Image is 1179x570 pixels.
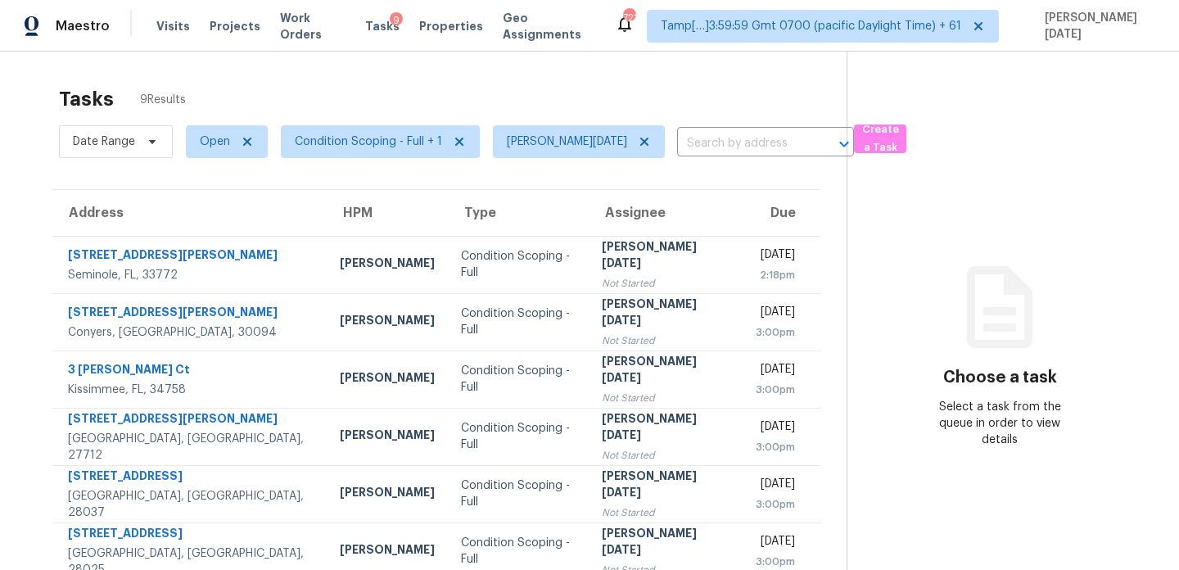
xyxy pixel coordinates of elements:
[68,431,314,464] div: [GEOGRAPHIC_DATA], [GEOGRAPHIC_DATA], 27712
[602,504,729,521] div: Not Started
[340,541,435,562] div: [PERSON_NAME]
[340,427,435,447] div: [PERSON_NAME]
[59,91,114,107] h2: Tasks
[68,324,314,341] div: Conyers, [GEOGRAPHIC_DATA], 30094
[755,496,795,513] div: 3:00pm
[943,369,1057,386] h3: Choose a task
[461,477,576,510] div: Condition Scoping - Full
[200,133,230,150] span: Open
[661,18,961,34] span: Tamp[…]3:59:59 Gmt 0700 (pacific Daylight Time) + 61
[755,418,795,439] div: [DATE]
[68,488,314,521] div: [GEOGRAPHIC_DATA], [GEOGRAPHIC_DATA], 28037
[68,382,314,398] div: Kissimmee, FL, 34758
[602,390,729,406] div: Not Started
[340,312,435,332] div: [PERSON_NAME]
[623,10,635,26] div: 722
[1038,10,1154,43] span: [PERSON_NAME][DATE]
[755,439,795,455] div: 3:00pm
[327,190,448,236] th: HPM
[602,296,729,332] div: [PERSON_NAME][DATE]
[602,525,729,562] div: [PERSON_NAME][DATE]
[742,190,820,236] th: Due
[924,399,1077,448] div: Select a task from the queue in order to view details
[589,190,742,236] th: Assignee
[755,554,795,570] div: 3:00pm
[854,124,906,153] button: Create a Task
[507,133,627,150] span: [PERSON_NAME][DATE]
[602,238,729,275] div: [PERSON_NAME][DATE]
[755,476,795,496] div: [DATE]
[390,12,403,29] div: 9
[755,304,795,324] div: [DATE]
[448,190,589,236] th: Type
[68,247,314,267] div: [STREET_ADDRESS][PERSON_NAME]
[602,410,729,447] div: [PERSON_NAME][DATE]
[755,324,795,341] div: 3:00pm
[73,133,135,150] span: Date Range
[602,468,729,504] div: [PERSON_NAME][DATE]
[755,247,795,267] div: [DATE]
[56,18,110,34] span: Maestro
[461,248,576,281] div: Condition Scoping - Full
[340,255,435,275] div: [PERSON_NAME]
[461,305,576,338] div: Condition Scoping - Full
[602,447,729,464] div: Not Started
[755,361,795,382] div: [DATE]
[755,267,795,283] div: 2:18pm
[602,275,729,292] div: Not Started
[210,18,260,34] span: Projects
[68,468,314,488] div: [STREET_ADDRESS]
[52,190,327,236] th: Address
[68,525,314,545] div: [STREET_ADDRESS]
[156,18,190,34] span: Visits
[602,353,729,390] div: [PERSON_NAME][DATE]
[755,533,795,554] div: [DATE]
[461,420,576,453] div: Condition Scoping - Full
[677,131,808,156] input: Search by address
[755,382,795,398] div: 3:00pm
[461,363,576,396] div: Condition Scoping - Full
[461,535,576,568] div: Condition Scoping - Full
[862,120,898,158] span: Create a Task
[833,133,856,156] button: Open
[68,410,314,431] div: [STREET_ADDRESS][PERSON_NAME]
[503,10,596,43] span: Geo Assignments
[68,267,314,283] div: Seminole, FL, 33772
[340,484,435,504] div: [PERSON_NAME]
[140,92,186,108] span: 9 Results
[602,332,729,349] div: Not Started
[295,133,442,150] span: Condition Scoping - Full + 1
[68,304,314,324] div: [STREET_ADDRESS][PERSON_NAME]
[68,361,314,382] div: 3 [PERSON_NAME] Ct
[419,18,483,34] span: Properties
[340,369,435,390] div: [PERSON_NAME]
[365,20,400,32] span: Tasks
[280,10,346,43] span: Work Orders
